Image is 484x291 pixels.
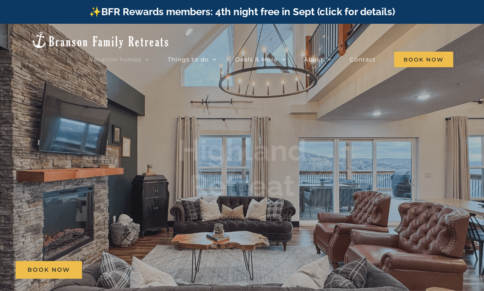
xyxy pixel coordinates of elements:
a: Deals & More [235,51,285,68]
a: Vacation homes [89,51,149,68]
a: Book Now [16,261,82,279]
span: Things to do [168,57,209,62]
h3: 6 Bedrooms | Sleeps 24 [192,211,292,221]
a: Things to do [168,51,217,68]
a: Contact [350,51,376,68]
span: Vacation homes [89,57,142,62]
span: About [304,57,324,62]
b: Highland Retreat [178,133,306,203]
span: Book Now [27,266,70,273]
a: About [304,51,331,68]
span: Contact [350,57,376,62]
span: Book Now [394,52,453,67]
img: Branson Family Retreats Logo [31,31,170,49]
nav: Main Menu [89,51,453,68]
span: Deals & More [235,57,278,62]
a: ✨BFR Rewards members: 4th night free in Sept (click for details) [89,6,395,18]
